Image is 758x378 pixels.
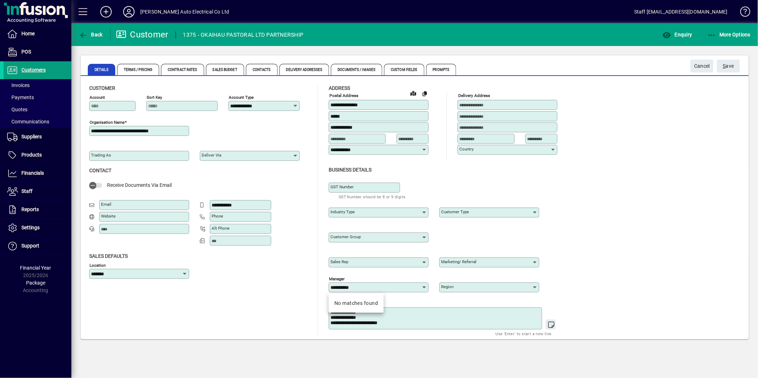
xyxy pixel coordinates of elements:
[246,64,278,75] span: Contacts
[117,5,140,18] button: Profile
[183,29,304,41] div: 1375 - OKAIHAU PASTORAL LTD PARTNERSHIP
[723,63,726,69] span: S
[723,60,734,72] span: ave
[279,64,329,75] span: Delivery Addresses
[706,28,753,41] button: More Options
[161,64,204,75] span: Contract Rates
[26,280,45,286] span: Package
[330,234,361,239] mat-label: Customer group
[4,237,71,255] a: Support
[21,243,39,249] span: Support
[331,64,382,75] span: Documents / Images
[634,6,728,17] div: Staff [EMAIL_ADDRESS][DOMAIN_NAME]
[330,259,348,264] mat-label: Sales rep
[7,119,49,124] span: Communications
[7,94,34,100] span: Payments
[7,107,27,112] span: Quotes
[206,64,244,75] span: Sales Budget
[4,146,71,164] a: Products
[4,25,71,43] a: Home
[441,209,469,214] mat-label: Customer type
[329,167,372,173] span: Business details
[4,201,71,219] a: Reports
[694,60,710,72] span: Cancel
[4,79,71,91] a: Invoices
[662,32,692,37] span: Enquiry
[89,85,115,91] span: Customer
[661,28,694,41] button: Enquiry
[330,184,354,189] mat-label: GST Number
[101,214,116,219] mat-label: Website
[89,253,128,259] span: Sales defaults
[229,95,254,100] mat-label: Account Type
[212,214,223,219] mat-label: Phone
[212,226,229,231] mat-label: Alt Phone
[90,120,125,125] mat-label: Organisation name
[21,49,31,55] span: POS
[4,164,71,182] a: Financials
[707,32,751,37] span: More Options
[4,103,71,116] a: Quotes
[441,284,454,289] mat-label: Region
[408,87,419,99] a: View on map
[89,168,111,173] span: Contact
[21,206,39,212] span: Reports
[496,330,552,338] mat-hint: Use 'Enter' to start a new line
[20,265,51,271] span: Financial Year
[71,28,111,41] app-page-header-button: Back
[101,202,111,207] mat-label: Email
[21,188,32,194] span: Staff
[329,85,350,91] span: Address
[339,193,406,201] mat-hint: GST Number should be 8 or 9 digits
[4,183,71,200] a: Staff
[426,64,456,75] span: Prompts
[107,182,172,188] span: Receive Documents Via Email
[441,259,476,264] mat-label: Marketing/ Referral
[329,276,345,281] mat-label: Manager
[140,6,229,17] div: [PERSON_NAME] Auto Electrical Co Ltd
[330,209,355,214] mat-label: Industry type
[21,134,42,139] span: Suppliers
[4,219,71,237] a: Settings
[7,82,30,88] span: Invoices
[717,60,740,72] button: Save
[735,1,749,25] a: Knowledge Base
[77,28,105,41] button: Back
[117,64,160,75] span: Terms / Pricing
[147,95,162,100] mat-label: Sort key
[79,32,103,37] span: Back
[21,225,40,230] span: Settings
[21,152,42,158] span: Products
[116,29,168,40] div: Customer
[91,153,111,158] mat-label: Trading as
[419,88,430,99] button: Copy to Delivery address
[4,116,71,128] a: Communications
[90,95,105,100] mat-label: Account
[329,296,384,310] mat-option: No matches found
[21,67,46,73] span: Customers
[384,64,424,75] span: Custom Fields
[21,31,35,36] span: Home
[691,60,713,72] button: Cancel
[4,91,71,103] a: Payments
[4,43,71,61] a: POS
[459,147,474,152] mat-label: Country
[4,128,71,146] a: Suppliers
[334,300,378,307] div: No matches found
[21,170,44,176] span: Financials
[88,64,115,75] span: Details
[202,153,221,158] mat-label: Deliver via
[90,262,106,267] mat-label: Location
[95,5,117,18] button: Add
